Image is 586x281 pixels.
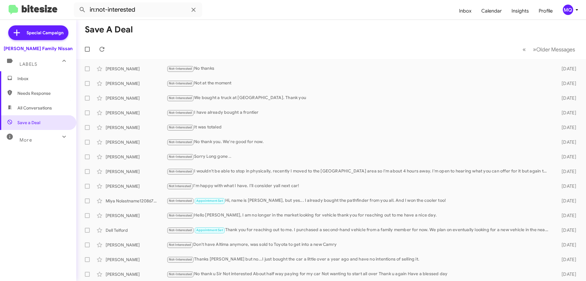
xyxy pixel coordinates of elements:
span: Not-Interested [169,111,192,115]
span: Not-Interested [169,228,192,232]
span: Not-Interested [169,140,192,144]
div: [PERSON_NAME] [106,154,167,160]
a: Profile [534,2,558,20]
div: No thank u Sir Not interested About half way paying for my car Not wanting to start all over Than... [167,271,552,278]
div: It was totaled [167,124,552,131]
div: [PERSON_NAME] [106,139,167,145]
span: Special Campaign [27,30,63,36]
span: Not Interested [169,184,191,188]
div: [DATE] [552,139,581,145]
div: [DATE] [552,213,581,219]
div: [DATE] [552,95,581,101]
a: Calendar [476,2,507,20]
div: Hello [PERSON_NAME], I am no longer in the market looking for vehicle thank you for reaching out ... [167,212,552,219]
span: Not-Interested [169,213,192,217]
div: [DATE] [552,242,581,248]
div: [DATE] [552,154,581,160]
div: I wouldn't be able to stop in physically, recently I moved to the [GEOGRAPHIC_DATA] area so I'm a... [167,168,552,175]
span: Inbox [17,76,69,82]
div: [PERSON_NAME] [106,242,167,248]
nav: Page navigation example [519,43,579,56]
span: Needs Response [17,90,69,96]
span: Older Messages [536,46,575,53]
a: Inbox [454,2,476,20]
span: Not-Interested [169,169,192,173]
div: [DATE] [552,124,581,131]
button: MQ [558,5,579,15]
div: [PERSON_NAME] [106,271,167,277]
div: [PERSON_NAME] [106,213,167,219]
div: Hi, name is [PERSON_NAME], but yes... I already bought the pathfinder from you all. And I won the... [167,197,552,204]
input: Search [74,2,202,17]
div: [PERSON_NAME] [106,80,167,87]
h1: Save a Deal [85,25,133,35]
div: I'm happy with what I have. I'll consider yall next car! [167,183,552,190]
div: [PERSON_NAME] [106,124,167,131]
span: « [523,46,526,53]
div: [DATE] [552,168,581,175]
div: MQ [563,5,573,15]
div: [PERSON_NAME] [106,95,167,101]
span: Not-Interested [169,125,192,129]
a: Special Campaign [8,25,68,40]
div: [PERSON_NAME] [106,110,167,116]
div: No thanks [167,65,552,72]
button: Next [529,43,579,56]
span: Save a Deal [17,120,40,126]
div: [PERSON_NAME] [106,257,167,263]
div: [DATE] [552,66,581,72]
span: Not Interested [169,243,191,247]
span: Not-Interested [169,199,192,203]
span: Not-Interested [169,67,192,71]
div: [PERSON_NAME] [106,66,167,72]
span: Not-Interested [169,257,192,261]
div: [PERSON_NAME] [106,168,167,175]
button: Previous [519,43,530,56]
div: Not at the moment [167,80,552,87]
div: [DATE] [552,257,581,263]
div: [DATE] [552,80,581,87]
div: Sorry Long gone .. [167,153,552,160]
div: We bought a truck at [GEOGRAPHIC_DATA]. Thank you [167,94,552,102]
div: Dell Telford [106,227,167,233]
div: Thank you for reaching out to me. I purchased a second-hand vehicle from a family member for now.... [167,227,552,234]
span: Not-Interested [169,155,192,159]
div: [PERSON_NAME] Family Nissan [4,46,73,52]
div: [DATE] [552,198,581,204]
div: Miya Nolastname120867322 [106,198,167,204]
div: [DATE] [552,227,581,233]
span: Appointment Set [196,199,223,203]
span: » [533,46,536,53]
div: [PERSON_NAME] [106,183,167,189]
div: Don't have Altima anymore, was sold to Toyota to get into a new Camry [167,241,552,248]
div: [DATE] [552,183,581,189]
div: No thank you. We're good for now. [167,139,552,146]
span: Labels [20,61,37,67]
div: [DATE] [552,110,581,116]
span: More [20,137,32,143]
span: Not-Interested [169,81,192,85]
span: Not-Interested [169,96,192,100]
a: Insights [507,2,534,20]
div: I have already bought a frontier [167,109,552,116]
span: Appointment Set [196,228,223,232]
div: [DATE] [552,271,581,277]
span: All Conversations [17,105,52,111]
div: Thanks [PERSON_NAME] but no...I just bought the car a little over a year ago and have no intentio... [167,256,552,263]
span: Not-Interested [169,272,192,276]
